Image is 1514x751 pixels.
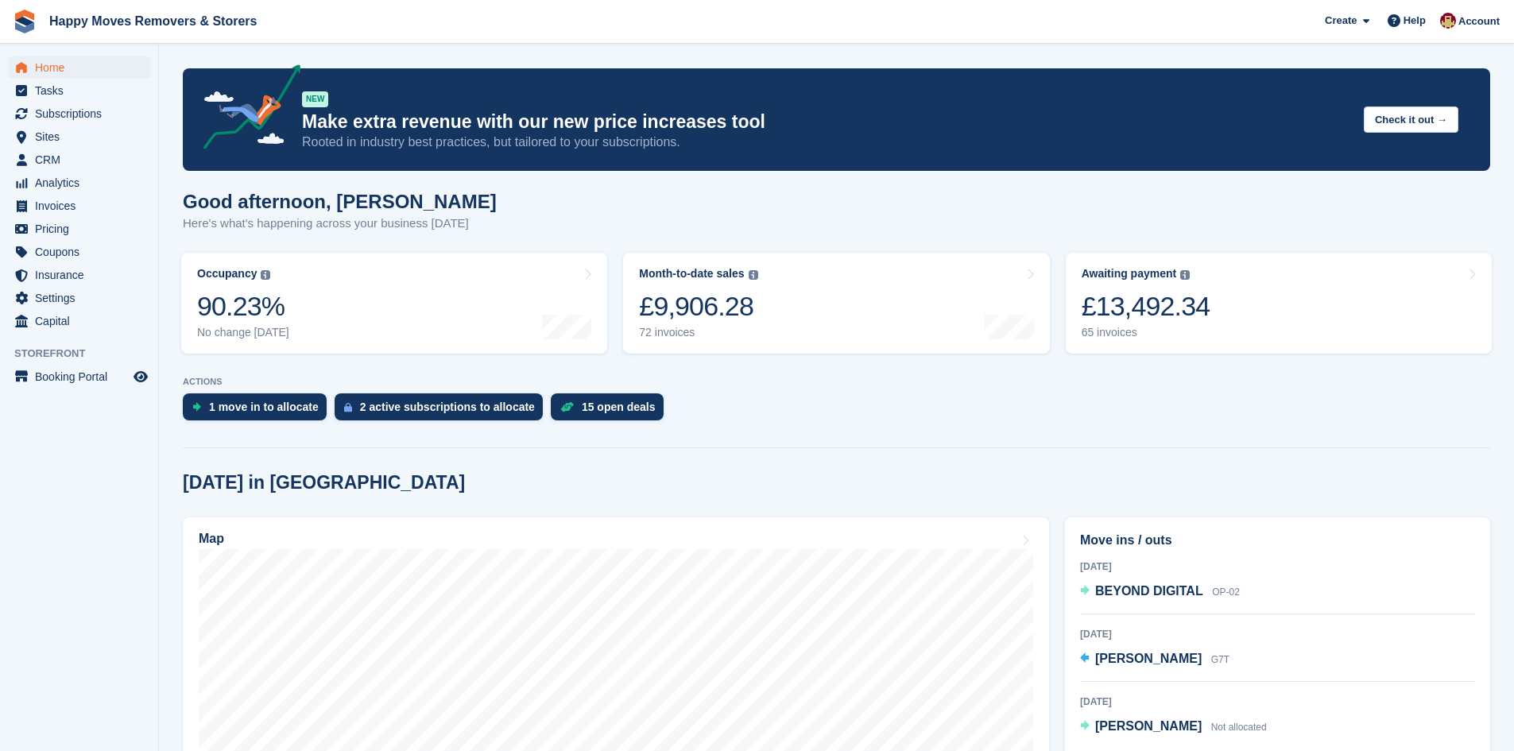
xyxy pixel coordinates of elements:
[639,267,744,281] div: Month-to-date sales
[1080,717,1267,737] a: [PERSON_NAME] Not allocated
[197,290,289,323] div: 90.23%
[639,290,757,323] div: £9,906.28
[35,366,130,388] span: Booking Portal
[209,401,319,413] div: 1 move in to allocate
[35,149,130,171] span: CRM
[1404,13,1426,29] span: Help
[1082,326,1210,339] div: 65 invoices
[183,377,1490,387] p: ACTIONS
[35,310,130,332] span: Capital
[1325,13,1357,29] span: Create
[13,10,37,33] img: stora-icon-8386f47178a22dfd0bd8f6a31ec36ba5ce8667c1dd55bd0f319d3a0aa187defe.svg
[360,401,535,413] div: 2 active subscriptions to allocate
[344,402,352,412] img: active_subscription_to_allocate_icon-d502201f5373d7db506a760aba3b589e785aa758c864c3986d89f69b8ff3...
[131,367,150,386] a: Preview store
[8,172,150,194] a: menu
[8,310,150,332] a: menu
[190,64,301,155] img: price-adjustments-announcement-icon-8257ccfd72463d97f412b2fc003d46551f7dbcb40ab6d574587a9cd5c0d94...
[1212,586,1240,598] span: OP-02
[35,241,130,263] span: Coupons
[8,218,150,240] a: menu
[181,253,607,354] a: Occupancy 90.23% No change [DATE]
[35,126,130,148] span: Sites
[35,79,130,102] span: Tasks
[1080,695,1475,709] div: [DATE]
[639,326,757,339] div: 72 invoices
[183,393,335,428] a: 1 move in to allocate
[183,215,497,233] p: Here's what's happening across your business [DATE]
[1080,649,1229,670] a: [PERSON_NAME] G7T
[197,267,257,281] div: Occupancy
[8,287,150,309] a: menu
[8,366,150,388] a: menu
[8,195,150,217] a: menu
[35,218,130,240] span: Pricing
[261,270,270,280] img: icon-info-grey-7440780725fd019a000dd9b08b2336e03edf1995a4989e88bcd33f0948082b44.svg
[8,56,150,79] a: menu
[1364,106,1458,133] button: Check it out →
[1082,290,1210,323] div: £13,492.34
[1211,654,1229,665] span: G7T
[749,270,758,280] img: icon-info-grey-7440780725fd019a000dd9b08b2336e03edf1995a4989e88bcd33f0948082b44.svg
[335,393,551,428] a: 2 active subscriptions to allocate
[183,472,465,494] h2: [DATE] in [GEOGRAPHIC_DATA]
[43,8,263,34] a: Happy Moves Removers & Storers
[1080,559,1475,574] div: [DATE]
[8,103,150,125] a: menu
[199,532,224,546] h2: Map
[8,241,150,263] a: menu
[1080,531,1475,550] h2: Move ins / outs
[1080,627,1475,641] div: [DATE]
[1066,253,1492,354] a: Awaiting payment £13,492.34 65 invoices
[183,191,497,212] h1: Good afternoon, [PERSON_NAME]
[302,134,1351,151] p: Rooted in industry best practices, but tailored to your subscriptions.
[35,287,130,309] span: Settings
[192,402,201,412] img: move_ins_to_allocate_icon-fdf77a2bb77ea45bf5b3d319d69a93e2d87916cf1d5bf7949dd705db3b84f3ca.svg
[1095,652,1202,665] span: [PERSON_NAME]
[8,126,150,148] a: menu
[551,393,672,428] a: 15 open deals
[1082,267,1177,281] div: Awaiting payment
[1080,582,1240,602] a: BEYOND DIGITAL OP-02
[197,326,289,339] div: No change [DATE]
[1180,270,1190,280] img: icon-info-grey-7440780725fd019a000dd9b08b2336e03edf1995a4989e88bcd33f0948082b44.svg
[35,264,130,286] span: Insurance
[1095,719,1202,733] span: [PERSON_NAME]
[8,149,150,171] a: menu
[14,346,158,362] span: Storefront
[35,56,130,79] span: Home
[35,172,130,194] span: Analytics
[623,253,1049,354] a: Month-to-date sales £9,906.28 72 invoices
[35,103,130,125] span: Subscriptions
[1458,14,1500,29] span: Account
[302,91,328,107] div: NEW
[582,401,656,413] div: 15 open deals
[1211,722,1267,733] span: Not allocated
[35,195,130,217] span: Invoices
[560,401,574,412] img: deal-1b604bf984904fb50ccaf53a9ad4b4a5d6e5aea283cecdc64d6e3604feb123c2.svg
[1440,13,1456,29] img: Steven Fry
[8,79,150,102] a: menu
[8,264,150,286] a: menu
[302,110,1351,134] p: Make extra revenue with our new price increases tool
[1095,584,1203,598] span: BEYOND DIGITAL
